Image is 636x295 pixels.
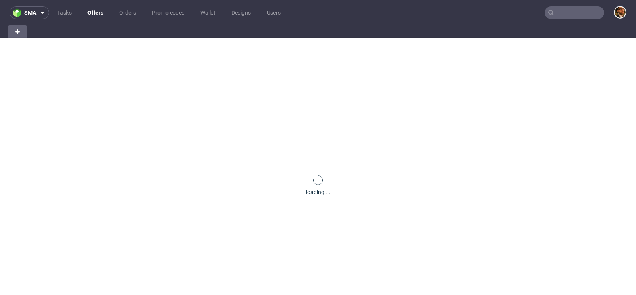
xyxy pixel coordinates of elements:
button: sma [10,6,49,19]
a: Designs [227,6,256,19]
img: logo [13,8,24,17]
a: Tasks [52,6,76,19]
div: loading ... [306,188,330,196]
a: Promo codes [147,6,189,19]
span: sma [24,10,36,15]
a: Offers [83,6,108,19]
img: Matteo Corsico [615,7,626,18]
a: Wallet [196,6,220,19]
a: Users [262,6,285,19]
a: Orders [114,6,141,19]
